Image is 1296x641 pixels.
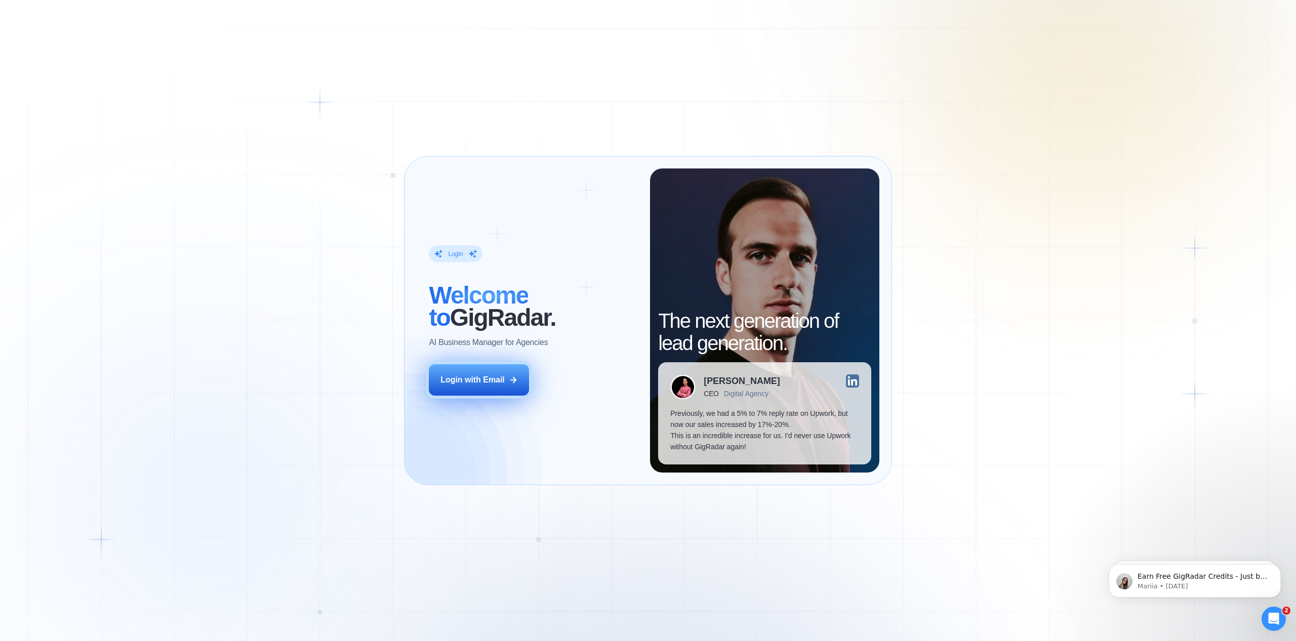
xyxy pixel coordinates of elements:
[1093,543,1296,614] iframe: Intercom notifications message
[1262,607,1286,631] iframe: Intercom live chat
[429,284,638,329] h2: ‍ GigRadar.
[429,282,528,331] span: Welcome to
[724,390,768,398] div: Digital Agency
[704,390,718,398] div: CEO
[670,408,859,452] p: Previously, we had a 5% to 7% reply rate on Upwork, but now our sales increased by 17%-20%. This ...
[440,374,505,386] div: Login with Email
[658,310,871,354] h2: The next generation of lead generation.
[448,250,463,258] div: Login
[429,337,548,348] p: AI Business Manager for Agencies
[704,376,780,386] div: [PERSON_NAME]
[429,364,529,396] button: Login with Email
[1282,607,1290,615] span: 2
